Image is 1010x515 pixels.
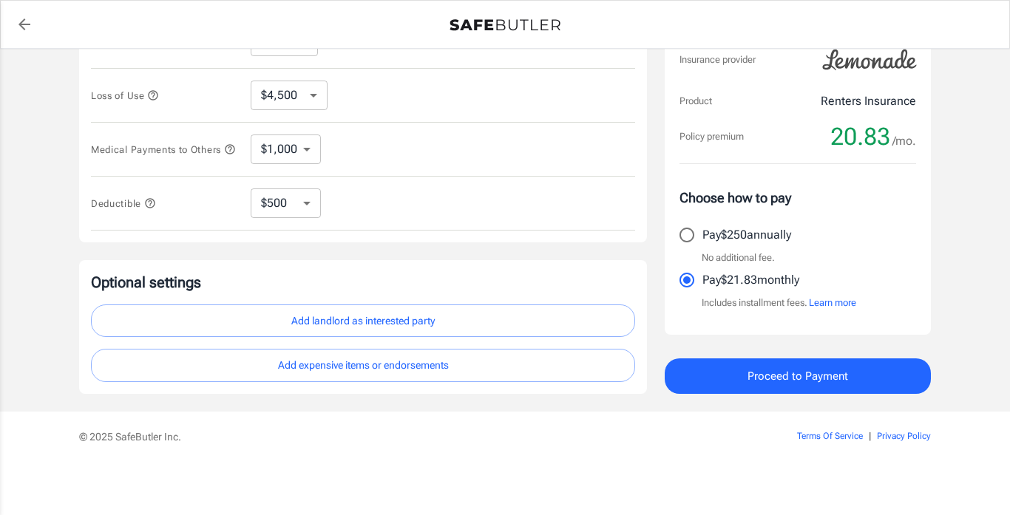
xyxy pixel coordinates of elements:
[702,271,799,289] p: Pay $21.83 monthly
[91,349,635,382] button: Add expensive items or endorsements
[679,129,744,144] p: Policy premium
[877,431,931,441] a: Privacy Policy
[679,94,712,109] p: Product
[91,194,156,212] button: Deductible
[702,250,775,265] p: No additional fee.
[91,144,236,155] span: Medical Payments to Others
[91,86,159,104] button: Loss of Use
[91,272,635,293] p: Optional settings
[91,140,236,158] button: Medical Payments to Others
[814,39,925,81] img: Lemonade
[665,358,931,394] button: Proceed to Payment
[10,10,39,39] a: back to quotes
[679,188,916,208] p: Choose how to pay
[869,431,871,441] span: |
[748,366,848,386] span: Proceed to Payment
[679,52,756,67] p: Insurance provider
[892,131,916,151] span: /mo.
[79,429,714,444] p: © 2025 SafeButler Inc.
[91,90,159,101] span: Loss of Use
[450,19,560,31] img: Back to quotes
[821,92,916,110] p: Renters Insurance
[91,304,635,338] button: Add landlord as interested party
[702,296,856,310] p: Includes installment fees.
[830,122,890,151] span: 20.83
[809,296,856,310] button: Learn more
[702,226,791,244] p: Pay $250 annually
[91,198,156,209] span: Deductible
[797,431,863,441] a: Terms Of Service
